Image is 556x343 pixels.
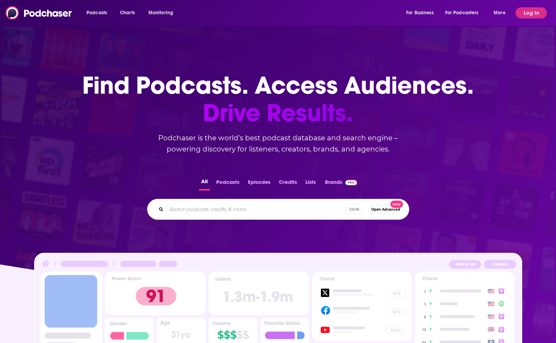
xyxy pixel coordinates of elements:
span: Drive Results. [82,99,474,127]
img: Podcast Socials [312,272,412,341]
a: Charts [115,7,139,18]
img: Podchaser Pro [345,180,357,185]
button: open menu [401,7,442,18]
button: open menu [144,7,182,18]
h1: Find Podcasts. Access Audiences. [82,72,474,127]
span: Podcasts [86,8,107,18]
button: All [199,177,210,190]
span: New [390,201,403,208]
span: Open Advanced [371,208,400,211]
span: Monitoring [148,8,173,18]
button: Lists [303,177,318,190]
button: Podcasts [214,177,242,190]
button: open menu [489,7,514,18]
button: open menu [82,7,116,18]
button: open menu [441,7,489,18]
img: Podchaser - Follow, Share and Rate Podcasts [6,6,73,20]
img: Podcast Insights Power score [105,272,206,315]
button: Open AdvancedNew [368,205,403,213]
button: Credits [277,177,299,190]
span: podcast sponsors and advertiser tracking [41,210,515,265]
div: Search podcasts, credits, & more... [147,199,409,220]
img: Podcast Insights Header [40,259,516,271]
span: For Business [406,8,434,18]
span: Ctrl K [346,204,363,215]
span: Charts [120,8,135,18]
a: BrandsPodchaser Pro [325,177,357,190]
button: Episodes [246,177,273,190]
span: More [494,8,505,18]
span: For Podcasters [445,8,479,18]
button: Log In [516,7,547,18]
img: Podcast Insights Listens [208,272,309,315]
h2: Podchaser is the world’s best podcast database and search engine – powering discovery for listene... [139,132,418,155]
input: Search podcasts, credits, & more... [166,204,346,215]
